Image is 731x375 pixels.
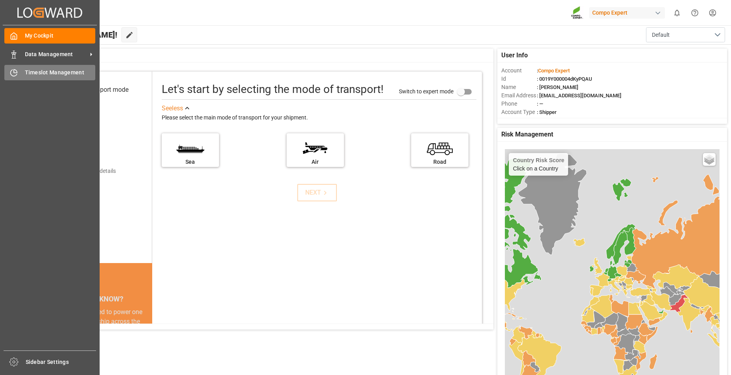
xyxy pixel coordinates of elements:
span: Id [501,75,537,83]
span: : 0019Y000004dKyPQAU [537,76,592,82]
span: Phone [501,100,537,108]
span: Switch to expert mode [399,88,453,94]
span: My Cockpit [25,32,96,40]
div: Click on a Country [513,157,564,172]
div: NEXT [305,188,329,197]
span: : — [537,101,543,107]
span: Timeslot Management [25,68,96,77]
button: show 0 new notifications [668,4,686,22]
div: Sea [166,158,215,166]
a: Layers [703,153,716,166]
div: Select transport mode [67,85,128,95]
button: Compo Expert [589,5,668,20]
div: Please select the main mode of transport for your shipment. [162,113,476,123]
span: Account [501,66,537,75]
span: User Info [501,51,528,60]
span: Risk Management [501,130,553,139]
div: Road [415,158,465,166]
span: : [537,68,570,74]
span: Account Type [501,108,537,116]
button: next slide / item [141,307,152,374]
div: Let's start by selecting the mode of transport! [162,81,383,98]
span: Compo Expert [538,68,570,74]
button: open menu [646,27,725,42]
span: Name [501,83,537,91]
span: Default [652,31,670,39]
span: : [PERSON_NAME] [537,84,578,90]
img: Screenshot%202023-09-29%20at%2010.02.21.png_1712312052.png [571,6,584,20]
span: : Shipper [537,109,557,115]
span: Sidebar Settings [26,358,96,366]
button: NEXT [297,184,337,201]
a: My Cockpit [4,28,95,44]
h4: Country Risk Score [513,157,564,163]
button: Help Center [686,4,704,22]
div: Air [291,158,340,166]
span: Email Address [501,91,537,100]
div: See less [162,104,183,113]
span: : [EMAIL_ADDRESS][DOMAIN_NAME] [537,93,621,98]
a: Timeslot Management [4,65,95,80]
span: Data Management [25,50,87,59]
div: Compo Expert [589,7,665,19]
